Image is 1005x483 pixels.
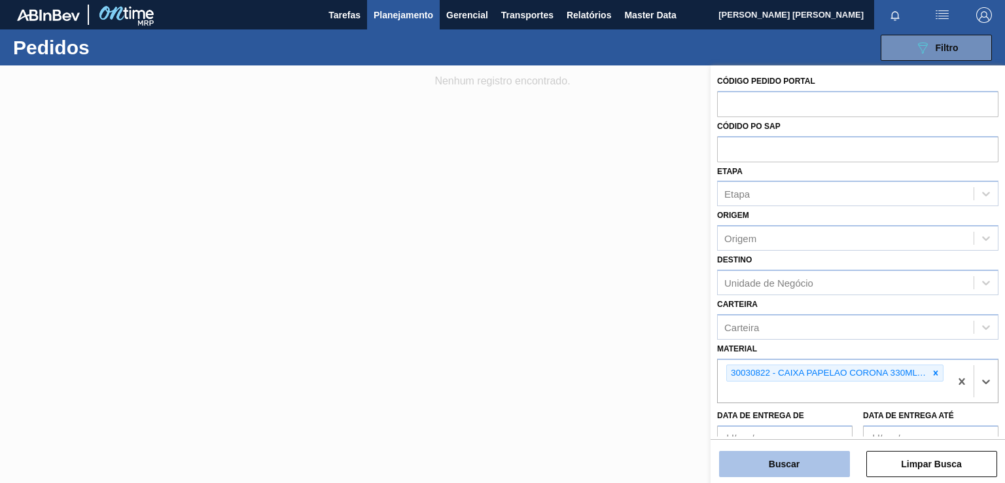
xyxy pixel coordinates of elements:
button: Filtro [881,35,992,61]
div: Carteira [724,321,759,332]
img: userActions [934,7,950,23]
span: Filtro [936,43,959,53]
label: Etapa [717,167,743,176]
span: Relatórios [567,7,611,23]
button: Notificações [874,6,916,24]
label: Material [717,344,757,353]
span: Gerencial [446,7,488,23]
div: Etapa [724,188,750,200]
img: Logout [976,7,992,23]
span: Transportes [501,7,554,23]
div: 30030822 - CAIXA PAPELAO CORONA 330ML [GEOGRAPHIC_DATA] [727,365,928,382]
label: Data de Entrega até [863,411,954,420]
label: Códido PO SAP [717,122,781,131]
span: Tarefas [328,7,361,23]
span: Planejamento [374,7,433,23]
label: Origem [717,211,749,220]
input: dd/mm/yyyy [863,425,998,452]
label: Destino [717,255,752,264]
label: Código Pedido Portal [717,77,815,86]
label: Carteira [717,300,758,309]
input: dd/mm/yyyy [717,425,853,452]
div: Origem [724,233,756,244]
h1: Pedidos [13,40,201,55]
div: Unidade de Negócio [724,277,813,288]
label: Data de Entrega de [717,411,804,420]
img: TNhmsLtSVTkK8tSr43FrP2fwEKptu5GPRR3wAAAABJRU5ErkJggg== [17,9,80,21]
span: Master Data [624,7,676,23]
